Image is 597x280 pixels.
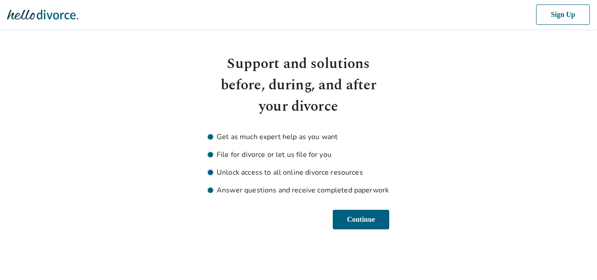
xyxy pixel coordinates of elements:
button: Sign Up [534,4,590,25]
li: Get as much expert help as you want [208,132,389,142]
button: Continue [332,210,389,229]
li: File for divorce or let us file for you [208,149,389,160]
li: Answer questions and receive completed paperwork [208,185,389,196]
h1: Support and solutions before, during, and after your divorce [208,53,389,117]
li: Unlock access to all online divorce resources [208,167,389,178]
img: Hello Divorce Logo [7,6,78,24]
